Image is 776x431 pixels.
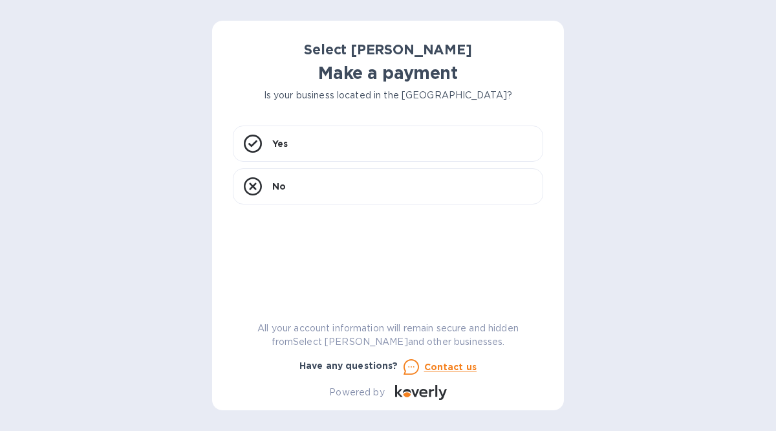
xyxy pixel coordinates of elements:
[272,180,286,193] p: No
[272,137,288,150] p: Yes
[424,362,477,372] u: Contact us
[329,386,384,399] p: Powered by
[233,63,543,83] h1: Make a payment
[233,89,543,102] p: Is your business located in the [GEOGRAPHIC_DATA]?
[304,41,472,58] b: Select [PERSON_NAME]
[299,360,398,371] b: Have any questions?
[233,322,543,349] p: All your account information will remain secure and hidden from Select [PERSON_NAME] and other bu...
